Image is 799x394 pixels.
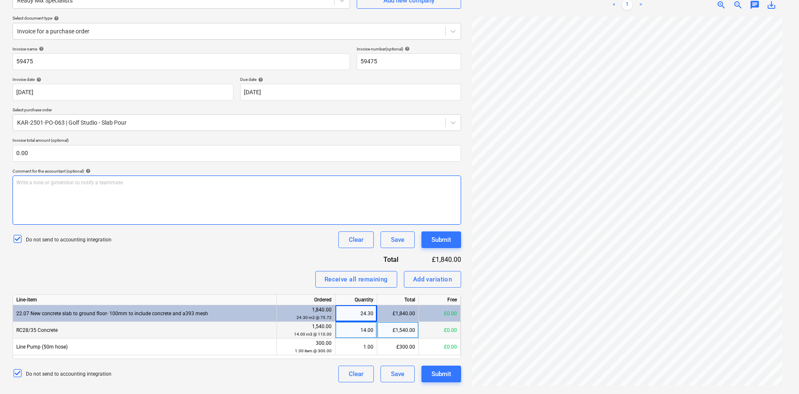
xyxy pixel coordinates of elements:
div: £1,840.00 [412,255,461,264]
iframe: Chat Widget [757,354,799,394]
span: help [35,77,41,82]
div: £0.00 [419,339,461,355]
div: Due date [240,77,461,82]
span: help [403,46,410,51]
div: Invoice name [13,46,350,52]
div: Total [353,255,412,264]
div: RC28/35 Concrete [13,322,277,339]
div: Submit [431,234,451,245]
button: Save [380,366,415,382]
button: Submit [421,231,461,248]
div: 300.00 [280,339,332,355]
div: Free [419,295,461,305]
div: Total [377,295,419,305]
div: Comment for the accountant (optional) [13,168,461,174]
small: 1.00 item @ 300.00 [295,349,332,353]
span: help [84,168,91,173]
small: 14.00 m3 @ 110.00 [294,332,332,336]
div: 14.00 [339,322,373,339]
div: Invoice date [13,77,233,82]
p: Do not send to accounting integration [26,371,112,378]
p: Do not send to accounting integration [26,236,112,243]
input: Due date not specified [240,84,461,100]
div: Clear [349,234,363,245]
button: Clear [338,366,374,382]
div: Save [391,234,404,245]
button: Clear [338,231,374,248]
p: Select purchase order [13,107,461,114]
button: Save [380,231,415,248]
div: Receive all remaining [325,274,388,285]
button: Add variation [404,271,462,288]
div: Line Pump (50m hose) [13,339,277,355]
small: 24.30 m2 @ 75.72 [297,315,332,320]
span: help [37,46,44,51]
div: 1.00 [339,339,373,355]
div: £1,840.00 [377,305,419,322]
div: Add variation [413,274,452,285]
input: Invoice number [357,53,461,70]
div: Ordered [277,295,335,305]
div: £0.00 [419,322,461,339]
div: £1,540.00 [377,322,419,339]
input: Invoice total amount (optional) [13,145,461,162]
button: Receive all remaining [315,271,397,288]
div: £300.00 [377,339,419,355]
div: 24.30 [339,305,373,322]
span: help [52,16,59,21]
div: Select document type [13,15,461,21]
div: £0.00 [419,305,461,322]
input: Invoice name [13,53,350,70]
span: help [256,77,263,82]
input: Invoice date not specified [13,84,233,100]
button: Submit [421,366,461,382]
p: Invoice total amount (optional) [13,138,461,145]
div: 1,540.00 [280,323,332,338]
div: Submit [431,369,451,379]
span: 22.07 New concrete slab to ground floor- 100mm to include concrete and a393 mesh [16,311,208,316]
div: 1,840.00 [280,306,332,321]
div: Line-item [13,295,277,305]
div: Quantity [335,295,377,305]
div: Clear [349,369,363,379]
div: Invoice number (optional) [357,46,461,52]
div: Save [391,369,404,379]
